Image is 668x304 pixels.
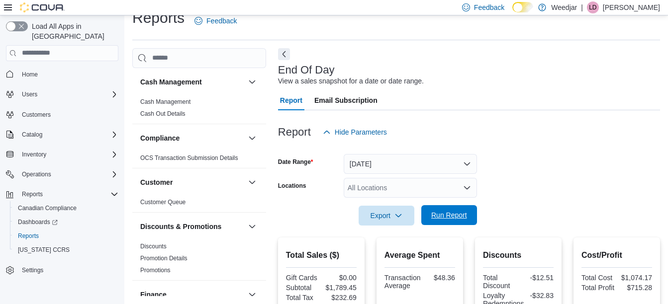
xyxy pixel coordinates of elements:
span: Customer Queue [140,198,186,206]
span: Cash Management [140,98,191,106]
div: -$12.51 [520,274,554,282]
a: [US_STATE] CCRS [14,244,74,256]
h3: End Of Day [278,64,335,76]
button: Compliance [246,132,258,144]
a: Customer Queue [140,199,186,206]
a: Feedback [191,11,241,31]
button: Operations [2,167,122,181]
div: $0.00 [323,274,357,282]
p: Weedjar [551,1,577,13]
button: Reports [18,188,47,200]
a: Promotion Details [140,255,188,262]
div: -$32.83 [528,292,554,300]
button: Hide Parameters [319,122,391,142]
nav: Complex example [6,63,118,304]
a: Dashboards [10,215,122,229]
div: Compliance [132,152,266,168]
button: [DATE] [344,154,477,174]
button: Canadian Compliance [10,201,122,215]
div: $232.69 [323,294,357,302]
button: Customer [246,176,258,188]
button: Export [359,206,414,226]
label: Locations [278,182,306,190]
a: Cash Management [140,98,191,105]
a: Discounts [140,243,167,250]
span: Home [22,71,38,78]
button: Cash Management [246,76,258,88]
h2: Cost/Profit [581,249,652,261]
span: Catalog [22,131,42,139]
span: OCS Transaction Submission Details [140,154,238,162]
span: Promotion Details [140,254,188,262]
h3: Compliance [140,133,180,143]
button: Users [2,87,122,101]
div: Gift Cards [286,274,319,282]
button: Reports [10,229,122,243]
a: Cash Out Details [140,110,186,117]
h3: Finance [140,290,167,300]
div: $1,789.45 [323,284,357,292]
button: Users [18,88,41,100]
span: Run Report [431,210,467,220]
a: Canadian Compliance [14,202,81,214]
button: Catalog [18,129,46,141]
a: Home [18,69,42,80]
h2: Average Spent [384,249,455,261]
span: Dark Mode [512,12,513,13]
a: Customers [18,109,55,121]
span: Settings [22,266,43,274]
span: Reports [18,188,118,200]
h3: Report [278,126,311,138]
span: Customers [18,108,118,121]
button: [US_STATE] CCRS [10,243,122,257]
button: Reports [2,187,122,201]
span: Catalog [18,129,118,141]
input: Dark Mode [512,2,533,12]
span: Settings [18,264,118,276]
button: Inventory [2,148,122,161]
div: $715.28 [619,284,652,292]
button: Compliance [140,133,244,143]
span: Feedback [206,16,237,26]
a: OCS Transaction Submission Details [140,154,238,161]
button: Finance [246,289,258,301]
button: Discounts & Promotions [246,221,258,232]
p: | [581,1,583,13]
span: Export [365,206,408,226]
a: Reports [14,230,43,242]
h2: Total Sales ($) [286,249,357,261]
button: Catalog [2,128,122,142]
div: $1,074.17 [619,274,652,282]
span: Dashboards [14,216,118,228]
span: Canadian Compliance [18,204,77,212]
div: Lauren Daniels [587,1,599,13]
p: [PERSON_NAME] [603,1,660,13]
span: LD [589,1,596,13]
h3: Cash Management [140,77,202,87]
h2: Discounts [483,249,554,261]
div: Cash Management [132,96,266,124]
div: $48.36 [424,274,455,282]
span: Users [22,90,37,98]
span: Inventory [22,151,46,158]
button: Operations [18,168,55,180]
div: Discounts & Promotions [132,240,266,280]
span: Discounts [140,242,167,250]
button: Customer [140,177,244,187]
span: Promotions [140,266,171,274]
img: Cova [20,2,65,12]
button: Settings [2,263,122,277]
span: Reports [14,230,118,242]
span: Reports [18,232,39,240]
div: Total Cost [581,274,615,282]
span: Feedback [474,2,504,12]
span: Customers [22,111,51,119]
a: Promotions [140,267,171,274]
div: Total Discount [483,274,516,290]
span: Reports [22,190,43,198]
span: Load All Apps in [GEOGRAPHIC_DATA] [28,21,118,41]
span: Washington CCRS [14,244,118,256]
span: Operations [22,170,51,178]
div: Subtotal [286,284,319,292]
button: Customers [2,107,122,122]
